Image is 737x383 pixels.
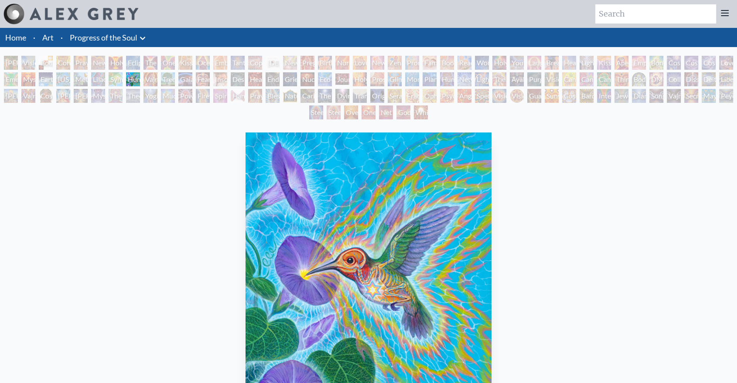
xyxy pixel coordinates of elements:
[580,72,594,86] div: Cannabis Sutra
[283,72,297,86] div: Grieving
[126,56,140,70] div: Eclipse
[300,89,314,103] div: Caring
[39,89,53,103] div: Cosmic [DEMOGRAPHIC_DATA]
[213,56,227,70] div: Embracing
[39,72,53,86] div: Earth Energies
[178,72,192,86] div: Gaia
[597,89,611,103] div: Interbeing
[510,56,524,70] div: Young & Old
[353,56,367,70] div: Love Circuit
[632,89,646,103] div: Diamond Being
[597,72,611,86] div: Cannabacchus
[300,72,314,86] div: Nuclear Crucifixion
[57,28,66,47] li: ·
[143,89,157,103] div: Yogi & the Möbius Sphere
[370,89,384,103] div: Original Face
[74,56,88,70] div: Praying
[362,105,375,119] div: One
[70,31,137,44] a: Progress of the Soul
[39,56,53,70] div: Body, Mind, Spirit
[475,72,489,86] div: Lightworker
[440,72,454,86] div: Human Geometry
[719,89,733,103] div: Peyote Being
[388,56,402,70] div: Zena Lotus
[388,89,402,103] div: Seraphic Transport Docking on the Third Eye
[527,72,541,86] div: Purging
[667,56,681,70] div: Cosmic Creativity
[30,28,39,47] li: ·
[161,89,175,103] div: Mudra
[21,56,35,70] div: Visionary Origin of Language
[614,56,628,70] div: Aperture
[21,89,35,103] div: Vajra Guru
[614,72,628,86] div: Third Eye Tears of Joy
[475,56,489,70] div: Wonder
[231,56,245,70] div: Tantra
[702,56,716,70] div: Cosmic Lovers
[580,56,594,70] div: Lightweaver
[318,56,332,70] div: Birth
[597,56,611,70] div: Kiss of the [MEDICAL_DATA]
[719,72,733,86] div: Liberation Through Seeing
[143,56,157,70] div: The Kiss
[213,72,227,86] div: Insomnia
[231,89,245,103] div: Hands that See
[423,72,437,86] div: Planetary Prayers
[178,56,192,70] div: Kissing
[109,72,123,86] div: Symbiosis: Gall Wasp & Oak Tree
[510,89,524,103] div: Vision Crystal Tondo
[475,89,489,103] div: Spectral Lotus
[545,72,559,86] div: Vision Tree
[545,56,559,70] div: Breathing
[335,56,349,70] div: Nursing
[283,56,297,70] div: Newborn
[126,72,140,86] div: Humming Bird
[440,56,454,70] div: Boo-boo
[562,56,576,70] div: Healing
[457,72,471,86] div: Networks
[405,56,419,70] div: Promise
[231,72,245,86] div: Despair
[161,56,175,70] div: One Taste
[266,72,280,86] div: Endarkenment
[632,72,646,86] div: Body/Mind as a Vibratory Field of Energy
[266,56,280,70] div: [DEMOGRAPHIC_DATA] Embryo
[143,72,157,86] div: Vajra Horse
[56,56,70,70] div: Contemplation
[126,89,140,103] div: Theologue
[5,33,26,42] a: Home
[595,4,716,24] input: Search
[492,56,506,70] div: Holy Family
[74,89,88,103] div: [PERSON_NAME]
[56,89,70,103] div: [PERSON_NAME]
[667,72,681,86] div: Collective Vision
[4,72,18,86] div: Emerald Grail
[492,89,506,103] div: Vision Crystal
[283,89,297,103] div: Nature of Mind
[327,105,341,119] div: Steeplehead 2
[196,89,210,103] div: Firewalking
[370,72,384,86] div: Prostration
[405,72,419,86] div: Monochord
[196,72,210,86] div: Fear
[178,89,192,103] div: Power to the Peaceful
[545,89,559,103] div: Sunyata
[649,56,663,70] div: Bond
[614,89,628,103] div: Jewel Being
[684,72,698,86] div: Dissectional Art for Tool's Lateralus CD
[109,56,123,70] div: Holy Grail
[702,89,716,103] div: Mayan Being
[702,72,716,86] div: Deities & Demons Drinking from the Milky Pool
[42,31,54,44] a: Art
[649,72,663,86] div: DMT - The Spirit Molecule
[492,72,506,86] div: The Shulgins and their Alchemical Angels
[56,72,70,86] div: [US_STATE] Song
[161,72,175,86] div: Tree & Person
[353,89,367,103] div: Transfiguration
[562,89,576,103] div: Cosmic Elf
[109,89,123,103] div: The Seer
[344,105,358,119] div: Oversoul
[440,89,454,103] div: Psychomicrograph of a Fractal Paisley Cherub Feather Tip
[248,89,262,103] div: Praying Hands
[248,56,262,70] div: Copulating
